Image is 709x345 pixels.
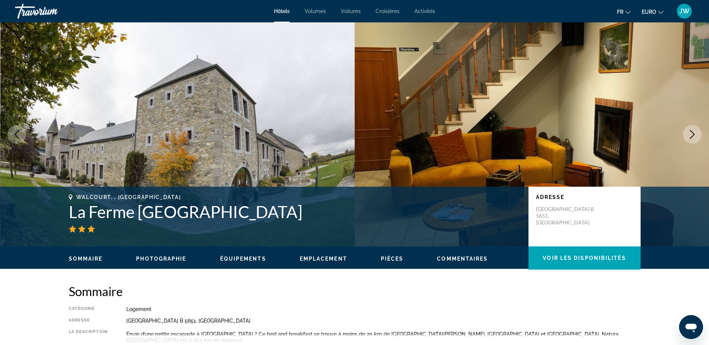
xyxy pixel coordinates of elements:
[437,255,488,262] button: Commentaires
[69,329,108,345] div: La description
[679,7,690,15] span: JW
[300,255,347,262] button: Emplacement
[414,8,435,14] a: Activités
[376,8,400,14] a: Croisières
[528,246,641,270] button: Voir les disponibilités
[642,9,656,15] span: EURO
[69,284,641,299] h2: Sommaire
[617,9,623,15] span: Fr
[274,8,290,14] a: Hôtels
[381,255,404,262] button: Pièces
[642,6,663,17] button: Changer de devise
[126,306,641,312] div: Logement
[341,8,361,14] a: Voitures
[617,6,631,17] button: Changer la langue
[126,318,641,324] div: [GEOGRAPHIC_DATA] B 5651, [GEOGRAPHIC_DATA]
[76,194,181,200] span: Walcourt, , [GEOGRAPHIC_DATA]
[220,255,266,262] button: Équipements
[69,318,108,324] div: Adresse
[136,255,186,262] button: Photographie
[7,125,26,144] button: Image précédente
[69,306,108,312] div: Catégorie
[536,206,596,226] p: [GEOGRAPHIC_DATA] B 5651, [GEOGRAPHIC_DATA]
[536,194,633,200] p: Adresse
[69,255,103,262] button: Sommaire
[543,255,626,261] span: Voir les disponibilités
[305,8,326,14] a: Volumes
[126,331,641,343] p: Envie d’une petite escapade à [GEOGRAPHIC_DATA] ? Ce bed and breakfast se trouve à moins de 20 km...
[69,202,521,221] h1: La Ferme [GEOGRAPHIC_DATA]
[679,315,703,339] iframe: Bouton de lancement de la fenêtre de messagerie
[683,125,702,144] button: Image suivante
[15,1,90,21] a: Travorium
[675,3,694,19] button: Menu utilisateur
